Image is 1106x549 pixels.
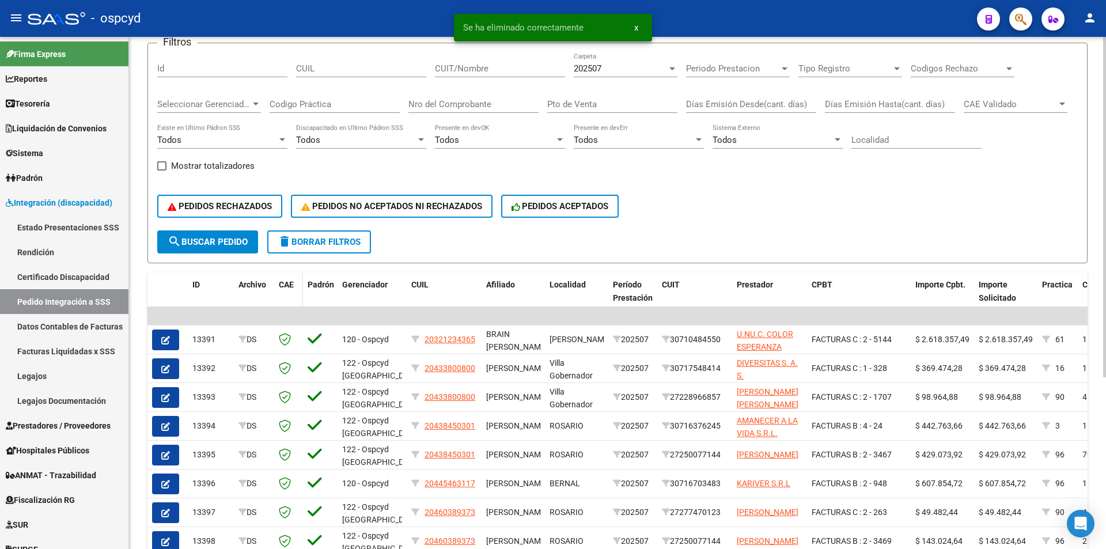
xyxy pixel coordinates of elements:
span: 20433800800 [425,364,475,373]
span: $ 2.618.357,49 [915,335,969,344]
button: Borrar Filtros [267,230,371,253]
div: Open Intercom Messenger [1067,510,1094,537]
span: ROSARIO [550,508,584,517]
span: 1 [1082,364,1087,373]
span: $ 143.024,64 [915,536,963,546]
span: 20321234365 [425,335,475,344]
datatable-header-cell: Prestador [732,272,807,323]
span: Tesorería [6,97,50,110]
div: 13392 [192,362,229,375]
mat-icon: person [1083,11,1097,25]
span: Borrar Filtros [278,237,361,247]
span: CPBT [812,280,832,289]
span: [PERSON_NAME] [737,536,798,546]
span: ANMAT - Trazabilidad [6,469,96,482]
span: 90 [1055,508,1065,517]
span: 792 [1082,450,1096,459]
div: 13397 [192,506,229,519]
div: DS [238,477,270,490]
span: Practica [1042,280,1073,289]
span: - ospcyd [91,6,141,31]
span: 264 [1082,536,1096,546]
span: 3 [1055,421,1060,430]
span: [PERSON_NAME], [486,421,550,430]
div: 27277470123 [662,506,728,519]
div: 202507 [613,419,653,433]
div: DS [238,333,270,346]
div: FACTURAS C : 2 - 263 [812,506,906,519]
span: 96 [1055,450,1065,459]
datatable-header-cell: CUIT [657,272,732,323]
div: FACTURAS B : 4 - 24 [812,419,906,433]
span: $ 98.964,88 [979,392,1021,402]
div: FACTURAS C : 1 - 328 [812,362,906,375]
span: Prestador [737,280,773,289]
div: FACTURAS B : 2 - 3469 [812,535,906,548]
datatable-header-cell: Archivo [234,272,274,323]
datatable-header-cell: Localidad [545,272,608,323]
span: [PERSON_NAME], [486,508,550,517]
span: 96 [1055,536,1065,546]
div: 27228966857 [662,391,728,404]
span: Archivo [238,280,266,289]
span: Todos [574,135,598,145]
span: $ 98.964,88 [915,392,958,402]
span: 4 [1082,508,1087,517]
div: 13394 [192,419,229,433]
span: Padrón [6,172,43,184]
span: Todos [435,135,459,145]
datatable-header-cell: CUIL [407,272,482,323]
div: DS [238,419,270,433]
span: PEDIDOS RECHAZADOS [168,201,272,211]
span: 1.122 [1082,479,1103,488]
span: 120 - Ospcyd [342,335,389,344]
datatable-header-cell: Importe Cpbt. [911,272,974,323]
span: Localidad [550,280,586,289]
span: [PERSON_NAME] [737,450,798,459]
span: $ 607.854,72 [915,479,963,488]
span: PEDIDOS ACEPTADOS [512,201,609,211]
span: 20460389373 [425,508,475,517]
span: [PERSON_NAME] [PERSON_NAME] [737,387,798,410]
span: Se ha eliminado correctamente [463,22,584,33]
span: Reportes [6,73,47,85]
div: 13391 [192,333,229,346]
span: $ 49.482,44 [915,508,958,517]
span: [PERSON_NAME] [550,335,611,344]
span: BRAIN [PERSON_NAME], [486,330,550,352]
div: DS [238,362,270,375]
mat-icon: delete [278,234,291,248]
span: Gerenciador [342,280,388,289]
span: Fiscalización RG [6,494,75,506]
div: DS [238,506,270,519]
span: DIVERSITAS S. A. S. [737,358,798,381]
span: 122 - Ospcyd [GEOGRAPHIC_DATA] [342,387,420,410]
mat-icon: menu [9,11,23,25]
datatable-header-cell: Practica [1037,272,1078,323]
span: 122 - Ospcyd [GEOGRAPHIC_DATA] [342,445,420,467]
span: Seleccionar Gerenciador [157,99,251,109]
span: Todos [157,135,181,145]
div: 202507 [613,477,653,490]
div: 30717548414 [662,362,728,375]
datatable-header-cell: Importe Solicitado [974,272,1037,323]
span: Importe Cpbt. [915,280,965,289]
span: PEDIDOS NO ACEPTADOS NI RECHAZADOS [301,201,482,211]
span: CUIT [662,280,680,289]
span: [PERSON_NAME], [486,392,550,402]
div: 27250077144 [662,535,728,548]
div: 30716376245 [662,419,728,433]
span: Codigos Rechazo [911,63,1004,74]
div: FACTURAS C : 2 - 1707 [812,391,906,404]
datatable-header-cell: CAE [274,272,303,323]
span: $ 2.618.357,49 [979,335,1033,344]
span: AMANECER A LA VIDA S.R.L. [737,416,798,438]
span: $ 143.024,64 [979,536,1026,546]
div: 13396 [192,477,229,490]
span: Periodo Prestacion [686,63,779,74]
span: $ 442.763,66 [979,421,1026,430]
span: 1 [1082,335,1087,344]
span: 20438450301 [425,450,475,459]
span: ROSARIO [550,450,584,459]
span: Firma Express [6,48,66,60]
